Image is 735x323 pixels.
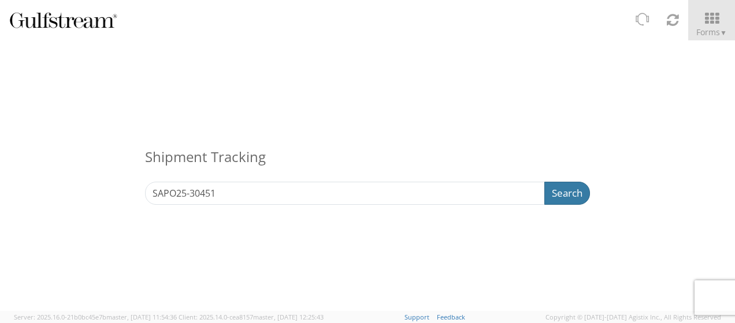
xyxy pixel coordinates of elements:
input: Enter the Reference Number, Pro Number, Bill of Lading, or Agistix Number (at least 4 chars) [145,182,545,205]
span: master, [DATE] 11:54:36 [106,313,177,321]
a: Support [404,313,429,321]
span: Forms [696,27,727,37]
a: Feedback [437,313,465,321]
span: Client: 2025.14.0-cea8157 [179,313,324,321]
img: gulfstream-logo-030f482cb65ec2084a9d.png [9,10,118,30]
button: Search [544,182,590,205]
span: Server: 2025.16.0-21b0bc45e7b [14,313,177,321]
span: master, [DATE] 12:25:43 [253,313,324,321]
span: Copyright © [DATE]-[DATE] Agistix Inc., All Rights Reserved [545,313,721,322]
h3: Shipment Tracking [145,132,590,182]
span: ▼ [720,28,727,37]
